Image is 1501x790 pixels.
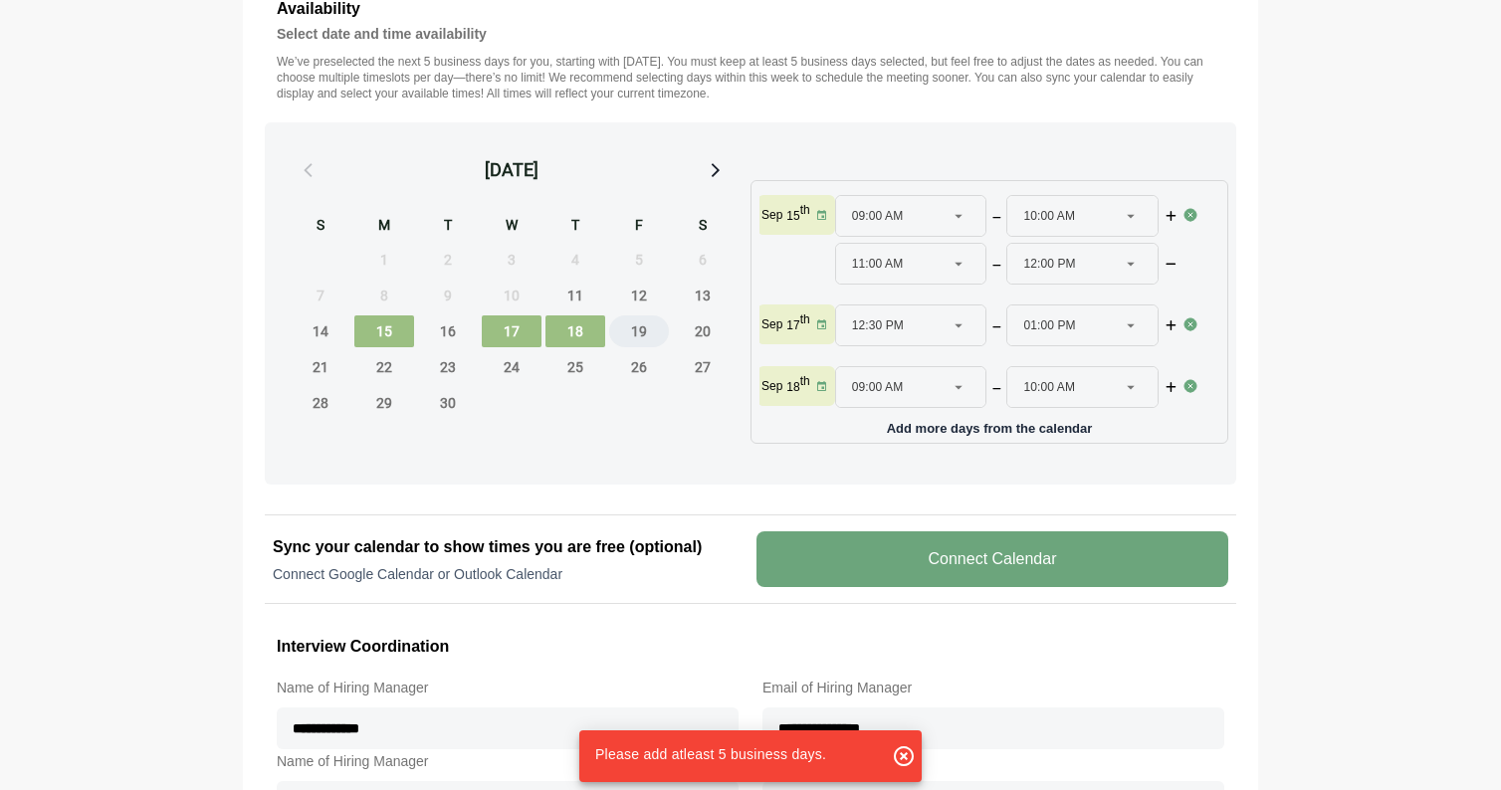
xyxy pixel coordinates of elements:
[673,315,733,347] span: Saturday, September 20, 2025
[485,156,538,184] div: [DATE]
[545,315,605,347] span: Thursday, September 18, 2025
[291,387,350,419] span: Sunday, September 28, 2025
[482,244,541,276] span: Wednesday, September 3, 2025
[609,280,669,311] span: Friday, September 12, 2025
[761,378,782,394] p: Sep
[673,280,733,311] span: Saturday, September 13, 2025
[762,749,1224,773] label: Email of Hiring Manager
[852,367,904,407] span: 09:00 AM
[800,203,810,217] sup: th
[1023,367,1075,407] span: 10:00 AM
[852,196,904,236] span: 09:00 AM
[291,315,350,347] span: Sunday, September 14, 2025
[291,351,350,383] span: Sunday, September 21, 2025
[418,214,478,240] div: T
[545,244,605,276] span: Thursday, September 4, 2025
[482,280,541,311] span: Wednesday, September 10, 2025
[354,387,414,419] span: Monday, September 29, 2025
[418,387,478,419] span: Tuesday, September 30, 2025
[354,351,414,383] span: Monday, September 22, 2025
[273,535,745,559] h2: Sync your calendar to show times you are free (optional)
[609,244,669,276] span: Friday, September 5, 2025
[800,312,810,326] sup: th
[800,374,810,388] sup: th
[277,676,739,699] label: Name of Hiring Manager
[354,280,414,311] span: Monday, September 8, 2025
[482,351,541,383] span: Wednesday, September 24, 2025
[761,316,782,332] p: Sep
[354,214,414,240] div: M
[673,351,733,383] span: Saturday, September 27, 2025
[1023,196,1075,236] span: 10:00 AM
[545,214,605,240] div: T
[277,22,1224,46] h4: Select date and time availability
[1023,244,1075,284] span: 12:00 PM
[595,746,826,762] span: Please add atleast 5 business days.
[418,244,478,276] span: Tuesday, September 2, 2025
[673,244,733,276] span: Saturday, September 6, 2025
[273,564,745,584] p: Connect Google Calendar or Outlook Calendar
[852,305,904,345] span: 12:30 PM
[1023,305,1075,345] span: 01:00 PM
[786,318,799,332] strong: 17
[609,351,669,383] span: Friday, September 26, 2025
[291,280,350,311] span: Sunday, September 7, 2025
[545,280,605,311] span: Thursday, September 11, 2025
[786,380,799,394] strong: 18
[609,214,669,240] div: F
[277,634,1224,660] h3: Interview Coordination
[609,315,669,347] span: Friday, September 19, 2025
[786,209,799,223] strong: 15
[852,244,904,284] span: 11:00 AM
[354,315,414,347] span: Monday, September 15, 2025
[756,531,1228,587] v-button: Connect Calendar
[762,676,1224,699] label: Email of Hiring Manager
[482,315,541,347] span: Wednesday, September 17, 2025
[277,54,1224,101] p: We’ve preselected the next 5 business days for you, starting with [DATE]. You must keep at least ...
[277,749,739,773] label: Name of Hiring Manager
[759,414,1219,435] p: Add more days from the calendar
[418,315,478,347] span: Tuesday, September 16, 2025
[354,244,414,276] span: Monday, September 1, 2025
[291,214,350,240] div: S
[545,351,605,383] span: Thursday, September 25, 2025
[482,214,541,240] div: W
[418,351,478,383] span: Tuesday, September 23, 2025
[673,214,733,240] div: S
[418,280,478,311] span: Tuesday, September 9, 2025
[761,207,782,223] p: Sep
